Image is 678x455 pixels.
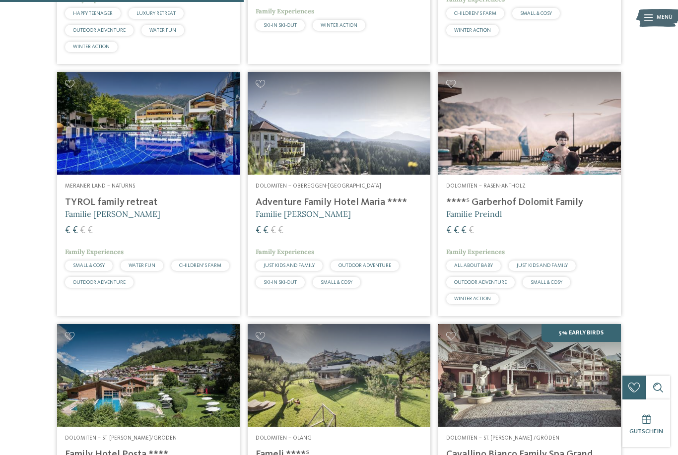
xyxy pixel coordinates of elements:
span: Gutschein [629,428,663,435]
img: Familienhotels gesucht? Hier findet ihr die besten! [57,324,240,427]
img: Family Spa Grand Hotel Cavallino Bianco ****ˢ [438,324,621,427]
span: € [263,226,269,236]
span: OUTDOOR ADVENTURE [339,263,391,268]
img: Adventure Family Hotel Maria **** [248,72,430,175]
span: € [87,226,93,236]
a: Familienhotels gesucht? Hier findet ihr die besten! Dolomiten – Obereggen-[GEOGRAPHIC_DATA] Adven... [248,72,430,316]
span: € [65,226,70,236]
a: Gutschein [622,399,670,447]
span: SMALL & COSY [531,280,562,285]
span: € [72,226,78,236]
h4: TYROL family retreat [65,196,232,208]
img: Familien Wellness Residence Tyrol **** [57,72,240,175]
span: WINTER ACTION [321,23,357,28]
span: OUTDOOR ADVENTURE [454,280,507,285]
span: WATER FUN [129,263,155,268]
span: SMALL & COSY [73,263,105,268]
span: € [271,226,276,236]
h4: ****ˢ Garberhof Dolomit Family [446,196,613,208]
img: Familienhotels gesucht? Hier findet ihr die besten! [438,72,621,175]
span: Dolomiten – Olang [256,435,312,441]
span: Dolomiten – Rasen-Antholz [446,183,526,189]
span: Family Experiences [65,248,124,256]
span: Familie Preindl [446,209,502,219]
h4: Adventure Family Hotel Maria **** [256,196,422,208]
span: € [446,226,452,236]
span: € [461,226,467,236]
span: JUST KIDS AND FAMILY [264,263,315,268]
span: Meraner Land – Naturns [65,183,135,189]
span: WATER FUN [149,28,176,33]
span: Dolomiten – Obereggen-[GEOGRAPHIC_DATA] [256,183,381,189]
span: OUTDOOR ADVENTURE [73,28,126,33]
span: € [454,226,459,236]
span: Family Experiences [446,248,505,256]
span: WINTER ACTION [73,44,110,49]
span: Family Experiences [256,7,314,15]
span: OUTDOOR ADVENTURE [73,280,126,285]
span: SKI-IN SKI-OUT [264,23,297,28]
span: HAPPY TEENAGER [73,11,113,16]
a: Familienhotels gesucht? Hier findet ihr die besten! Meraner Land – Naturns TYROL family retreat F... [57,72,240,316]
img: Familienhotels gesucht? Hier findet ihr die besten! [248,324,430,427]
span: LUXURY RETREAT [136,11,176,16]
span: € [256,226,261,236]
span: € [278,226,283,236]
span: SKI-IN SKI-OUT [264,280,297,285]
span: Dolomiten – St. [PERSON_NAME] /Gröden [446,435,559,441]
span: CHILDREN’S FARM [454,11,496,16]
span: JUST KIDS AND FAMILY [517,263,568,268]
span: WINTER ACTION [454,28,491,33]
span: € [80,226,85,236]
span: CHILDREN’S FARM [179,263,221,268]
span: Familie [PERSON_NAME] [65,209,160,219]
span: SMALL & COSY [321,280,352,285]
span: Familie [PERSON_NAME] [256,209,351,219]
span: ALL ABOUT BABY [454,263,493,268]
a: Familienhotels gesucht? Hier findet ihr die besten! Dolomiten – Rasen-Antholz ****ˢ Garberhof Dol... [438,72,621,316]
span: Family Experiences [256,248,314,256]
span: WINTER ACTION [454,296,491,301]
span: Dolomiten – St. [PERSON_NAME]/Gröden [65,435,177,441]
span: SMALL & COSY [520,11,552,16]
span: € [469,226,474,236]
